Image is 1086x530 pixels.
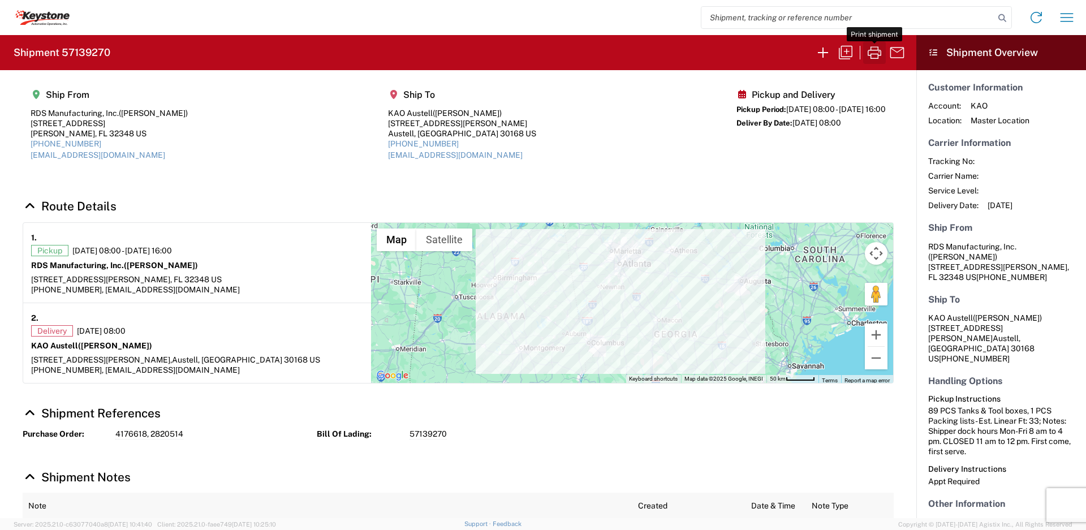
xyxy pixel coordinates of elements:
a: Terms [822,377,838,384]
span: Delivery Date: [928,200,979,210]
h5: Other Information [928,498,1074,509]
strong: 1. [31,231,37,245]
button: Map Scale: 50 km per 48 pixels [766,375,818,383]
span: Pickup [31,245,68,256]
h6: Pickup Instructions [928,394,1074,404]
h5: Ship From [31,89,188,100]
span: ([PERSON_NAME]) [973,313,1042,322]
span: Delivery [31,325,73,337]
span: 15 [984,517,1081,527]
a: Support [464,520,493,527]
span: [PHONE_NUMBER] [939,354,1010,363]
div: [PHONE_NUMBER], [EMAIL_ADDRESS][DOMAIN_NAME] [31,285,363,295]
span: ([PERSON_NAME]) [928,252,997,261]
span: [DATE] 08:00 - [DATE] 16:00 [72,245,172,256]
span: Pickup Period: [736,105,786,114]
a: [PHONE_NUMBER] [31,139,101,148]
span: ([PERSON_NAME]) [433,109,502,118]
div: KAO Austell [388,108,536,118]
div: Austell, [GEOGRAPHIC_DATA] 30168 US [388,128,536,139]
button: Zoom out [865,347,887,369]
div: RDS Manufacturing, Inc. [31,108,188,118]
h5: Ship To [388,89,536,100]
a: Report a map error [844,377,890,384]
a: Feedback [493,520,522,527]
a: [EMAIL_ADDRESS][DOMAIN_NAME] [388,150,523,160]
button: Drag Pegman onto the map to open Street View [865,283,887,305]
span: KAO Austell [STREET_ADDRESS][PERSON_NAME] [928,313,1042,343]
strong: RDS Manufacturing, Inc. [31,261,198,270]
span: Service Level: [928,186,979,196]
span: [STREET_ADDRESS] [928,262,1003,272]
button: Keyboard shortcuts [629,375,678,383]
span: Master Location [971,115,1029,126]
th: Created [632,493,745,520]
span: Account: [928,101,962,111]
div: Appt Required [928,476,1074,486]
a: Open this area in Google Maps (opens a new window) [374,368,411,383]
a: Hide Details [23,199,117,213]
strong: Bill Of Lading: [317,429,402,439]
a: Hide Details [23,406,161,420]
a: [PHONE_NUMBER] [388,139,459,148]
span: Packages: [928,517,975,527]
strong: 2. [31,311,38,325]
span: 50 km [770,376,786,382]
strong: Purchase Order: [23,429,107,439]
button: Show street map [377,229,416,251]
h5: Pickup and Delivery [736,89,886,100]
span: ([PERSON_NAME]) [124,261,198,270]
h5: Ship To [928,294,1074,305]
span: [DATE] 08:00 [792,118,841,127]
span: [DATE] 08:00 [77,326,126,336]
span: Map data ©2025 Google, INEGI [684,376,763,382]
span: [PHONE_NUMBER] [976,273,1047,282]
span: ([PERSON_NAME]) [119,109,188,118]
h5: Ship From [928,222,1074,233]
span: Client: 2025.21.0-faee749 [157,521,276,528]
h5: Carrier Information [928,137,1074,148]
header: Shipment Overview [916,35,1086,70]
div: [STREET_ADDRESS][PERSON_NAME] [388,118,536,128]
span: Server: 2025.21.0-c63077040a8 [14,521,152,528]
address: [PERSON_NAME], FL 32348 US [928,242,1074,282]
img: Google [374,368,411,383]
th: Note [23,493,632,520]
span: RDS Manufacturing, Inc. [928,242,1016,251]
div: 89 PCS Tanks & Tool boxes, 1 PCS Packing lists - Est. Linear Ft: 33; Notes: Shipper dock hours Mo... [928,406,1074,456]
h5: Handling Options [928,376,1074,386]
span: Copyright © [DATE]-[DATE] Agistix Inc., All Rights Reserved [898,519,1072,529]
span: KAO [971,101,1029,111]
div: [PHONE_NUMBER], [EMAIL_ADDRESS][DOMAIN_NAME] [31,365,363,375]
h6: Delivery Instructions [928,464,1074,474]
span: [DATE] [988,200,1012,210]
span: Austell, [GEOGRAPHIC_DATA] 30168 US [172,355,320,364]
input: Shipment, tracking or reference number [701,7,994,28]
div: [PERSON_NAME], FL 32348 US [31,128,188,139]
span: 57139270 [410,429,447,439]
th: Date & Time [745,493,807,520]
span: [DATE] 10:25:10 [232,521,276,528]
h2: Shipment 57139270 [14,46,110,59]
span: [PERSON_NAME], FL 32348 US [106,275,222,284]
button: Zoom in [865,324,887,346]
th: Note Type [806,493,894,520]
strong: KAO Austell [31,341,152,350]
span: Deliver By Date: [736,119,792,127]
span: [DATE] 08:00 - [DATE] 16:00 [786,105,886,114]
a: Hide Details [23,470,131,484]
span: ([PERSON_NAME]) [78,341,152,350]
h5: Customer Information [928,82,1074,93]
button: Show satellite imagery [416,229,472,251]
span: [STREET_ADDRESS][PERSON_NAME], [31,355,172,364]
span: Carrier Name: [928,171,979,181]
div: [STREET_ADDRESS] [31,118,188,128]
span: [DATE] 10:41:40 [108,521,152,528]
span: 4176618, 2820514 [115,429,183,439]
span: [STREET_ADDRESS] [31,275,106,284]
span: Location: [928,115,962,126]
a: [EMAIL_ADDRESS][DOMAIN_NAME] [31,150,165,160]
button: Map camera controls [865,242,887,265]
address: Austell, [GEOGRAPHIC_DATA] 30168 US [928,313,1074,364]
span: Tracking No: [928,156,979,166]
